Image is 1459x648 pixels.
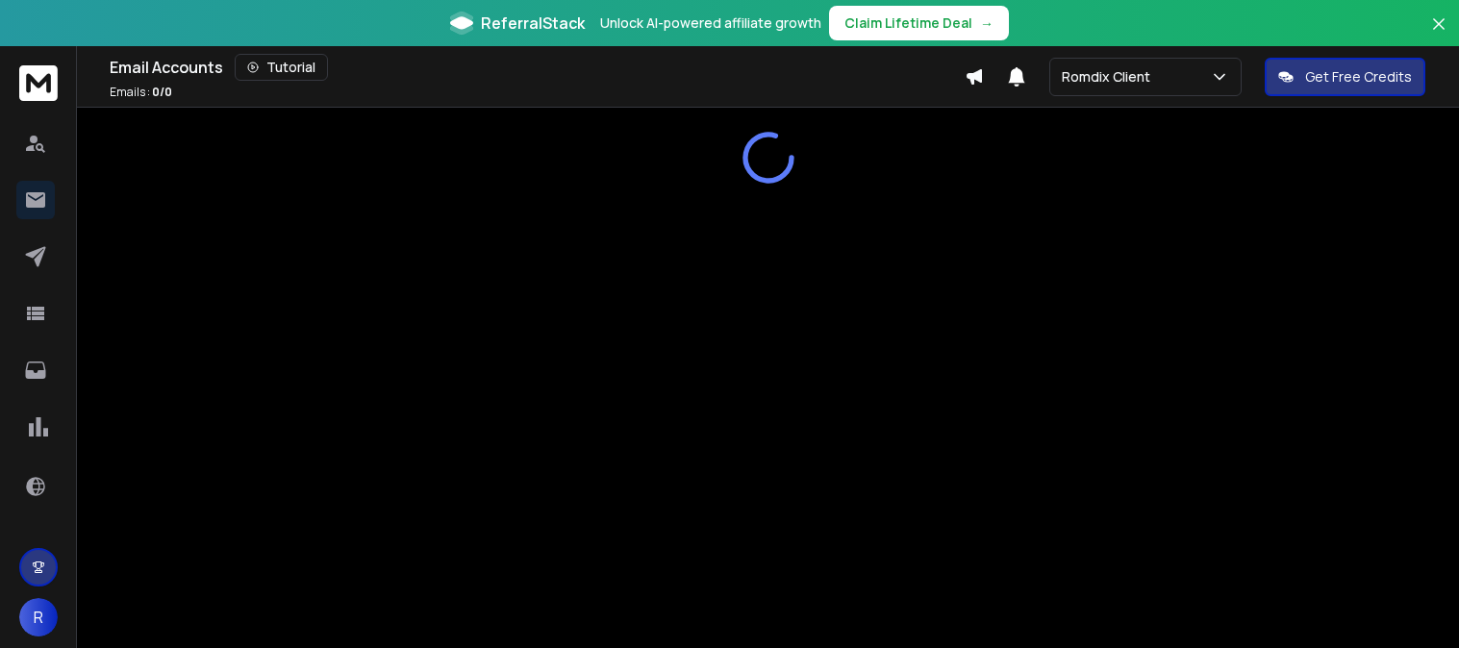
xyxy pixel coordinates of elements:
[1426,12,1451,58] button: Close banner
[235,54,328,81] button: Tutorial
[1305,67,1412,87] p: Get Free Credits
[19,598,58,636] button: R
[110,54,965,81] div: Email Accounts
[481,12,585,35] span: ReferralStack
[110,85,172,100] p: Emails :
[829,6,1009,40] button: Claim Lifetime Deal→
[1062,67,1158,87] p: Romdix Client
[600,13,821,33] p: Unlock AI-powered affiliate growth
[152,84,172,100] span: 0 / 0
[980,13,994,33] span: →
[1265,58,1425,96] button: Get Free Credits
